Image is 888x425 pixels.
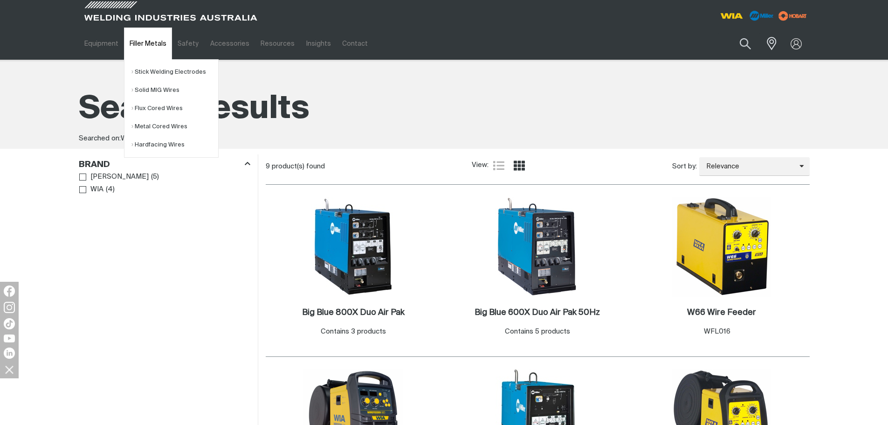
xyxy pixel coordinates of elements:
span: ( 5 ) [151,172,159,182]
a: Safety [172,28,204,60]
a: Metal Cored Wires [131,118,218,136]
img: Big Blue 800X Duo Air Pak [303,197,403,297]
h3: Brand [79,160,110,170]
h2: W66 Wire Feeder [687,308,756,317]
a: Filler Metals [124,28,172,60]
div: Brand [79,158,250,171]
img: YouTube [4,334,15,342]
h1: Search results [79,89,810,130]
a: Solid MIG Wires [131,81,218,99]
img: TikTok [4,318,15,329]
a: Big Blue 600X Duo Air Pak 50Hz [475,307,600,318]
img: LinkedIn [4,348,15,359]
section: Product list controls [266,154,810,178]
span: WIA [90,184,103,195]
span: [PERSON_NAME] [90,172,149,182]
a: Big Blue 800X Duo Air Pak [302,307,405,318]
input: Product name or item number... [717,33,761,55]
a: [PERSON_NAME] [79,171,149,183]
a: Contact [337,28,373,60]
span: WFL020 [121,135,150,142]
h2: Big Blue 800X Duo Air Pak [302,308,405,317]
div: Contains 3 products [321,327,386,337]
img: Big Blue 600X Duo Air Pak 50Hz [488,197,587,297]
span: WFL016 [704,328,730,335]
img: Instagram [4,302,15,313]
a: Equipment [79,28,124,60]
a: W66 Wire Feeder [687,307,756,318]
aside: Filters [79,154,250,196]
img: W66 Wire Feeder [672,197,771,297]
div: 9 [266,162,472,171]
img: miller [776,9,810,23]
img: hide socials [1,362,17,377]
a: List view [493,160,504,171]
span: product(s) found [272,163,325,170]
button: Search products [730,33,761,55]
a: Flux Cored Wires [131,99,218,118]
ul: Filler Metals Submenu [124,59,219,158]
a: Accessories [205,28,255,60]
span: Sort by: [672,161,697,172]
span: Relevance [699,161,799,172]
a: Stick Welding Electrodes [131,63,218,81]
a: Hardfacing Wires [131,136,218,154]
a: WIA [79,183,104,196]
ul: Brand [79,171,250,195]
a: Insights [300,28,336,60]
img: Facebook [4,286,15,297]
span: ( 4 ) [106,184,115,195]
a: Resources [255,28,300,60]
span: View: [472,160,489,171]
div: Contains 5 products [505,327,570,337]
h2: Big Blue 600X Duo Air Pak 50Hz [475,308,600,317]
nav: Main [79,28,627,60]
div: Searched on: [79,133,810,144]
